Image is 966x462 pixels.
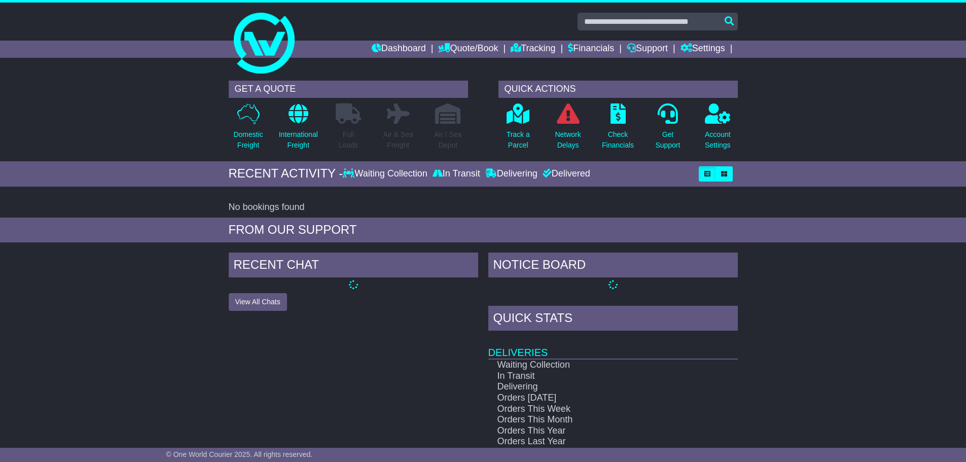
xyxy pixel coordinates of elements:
td: In Transit [488,371,702,382]
div: FROM OUR SUPPORT [229,223,738,237]
div: NOTICE BOARD [488,253,738,280]
a: Dashboard [372,41,426,58]
div: RECENT ACTIVITY - [229,166,343,181]
p: International Freight [279,129,318,151]
a: NetworkDelays [554,103,581,156]
p: Check Financials [602,129,634,151]
span: © One World Courier 2025. All rights reserved. [166,450,313,458]
td: Orders This Year [488,425,702,437]
a: Quote/Book [438,41,498,58]
p: Full Loads [336,129,361,151]
a: Track aParcel [506,103,530,156]
a: AccountSettings [704,103,731,156]
div: No bookings found [229,202,738,213]
a: DomesticFreight [233,103,263,156]
a: Financials [568,41,614,58]
div: Waiting Collection [343,168,430,180]
p: Domestic Freight [233,129,263,151]
div: Delivering [483,168,540,180]
p: Account Settings [705,129,731,151]
a: Settings [681,41,725,58]
td: Orders This Week [488,404,702,415]
td: Orders Last Year [488,436,702,447]
div: In Transit [430,168,483,180]
a: CheckFinancials [601,103,634,156]
td: Orders [DATE] [488,393,702,404]
p: Get Support [655,129,680,151]
td: Waiting Collection [488,359,702,371]
p: Air / Sea Depot [435,129,462,151]
td: Delivering [488,381,702,393]
a: Tracking [511,41,555,58]
div: Quick Stats [488,306,738,333]
button: View All Chats [229,293,287,311]
div: RECENT CHAT [229,253,478,280]
div: GET A QUOTE [229,81,468,98]
div: Delivered [540,168,590,180]
p: Air & Sea Freight [383,129,413,151]
a: InternationalFreight [278,103,318,156]
p: Network Delays [555,129,581,151]
p: Track a Parcel [507,129,530,151]
td: Deliveries [488,333,738,359]
a: GetSupport [655,103,681,156]
div: QUICK ACTIONS [498,81,738,98]
a: Support [627,41,668,58]
td: Orders This Month [488,414,702,425]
